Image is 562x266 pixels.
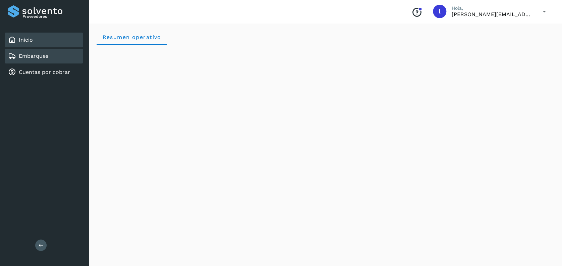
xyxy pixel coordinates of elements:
a: Embarques [19,53,48,59]
p: lorena.rojo@serviciosatc.com.mx [452,11,532,17]
a: Inicio [19,37,33,43]
div: Inicio [5,33,83,47]
p: Hola, [452,5,532,11]
div: Cuentas por cobrar [5,65,83,80]
a: Cuentas por cobrar [19,69,70,75]
div: Embarques [5,49,83,63]
span: Resumen operativo [102,34,161,40]
p: Proveedores [22,14,80,19]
